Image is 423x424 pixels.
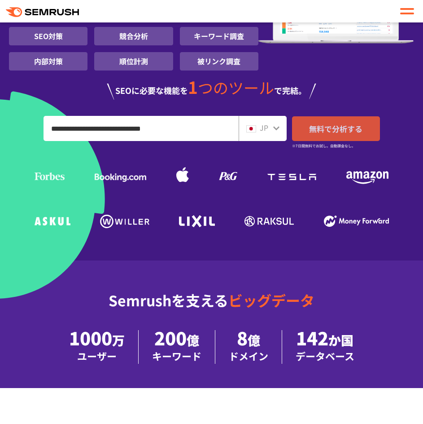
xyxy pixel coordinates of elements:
[188,75,198,99] span: 1
[328,331,353,349] span: か国
[309,123,362,134] span: 無料で分析する
[274,84,306,96] span: で完結。
[9,71,414,100] div: SEOに必要な機能を
[9,52,87,71] li: 内部対策
[9,285,414,330] div: Semrushを支える
[282,330,368,364] li: 142
[180,27,258,45] li: キーワード調査
[229,348,268,364] div: ドメイン
[215,330,282,364] li: 8
[44,116,238,141] input: URL、キーワードを入力してください
[228,290,314,310] span: ビッグデータ
[292,116,380,141] a: 無料で分析する
[112,331,125,349] span: 万
[180,52,258,71] li: 被リンク調査
[69,348,125,364] div: ユーザー
[248,331,260,349] span: 億
[152,348,201,364] div: キーワード
[139,330,215,364] li: 200
[296,348,354,364] div: データベース
[56,330,139,364] li: 1000
[187,331,199,349] span: 億
[94,52,173,71] li: 順位計測
[198,76,274,98] span: つのツール
[292,141,355,150] small: ※7日間無料でお試し。自動課金なし。
[9,27,87,45] li: SEO対策
[260,122,268,133] span: JP
[94,27,173,45] li: 競合分析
